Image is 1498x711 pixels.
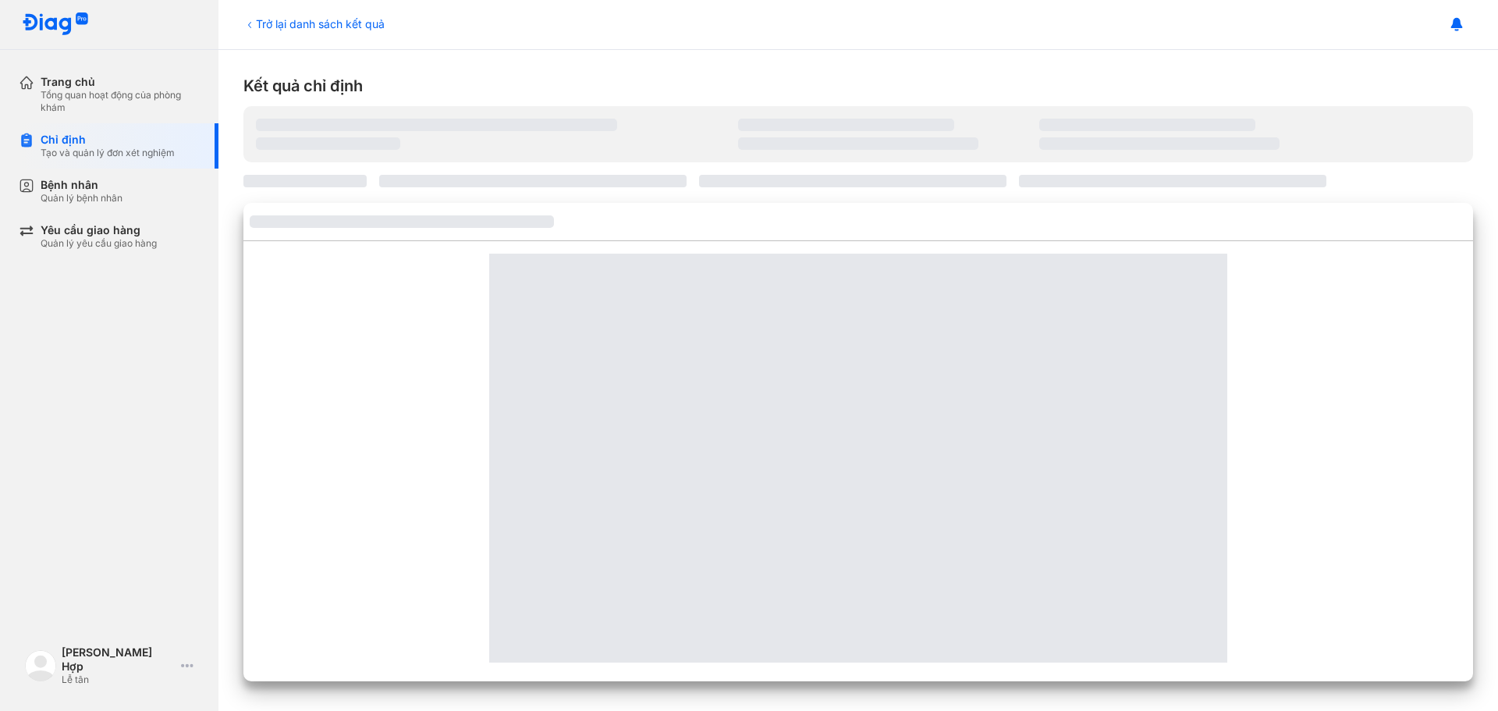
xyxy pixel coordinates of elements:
img: logo [25,650,56,681]
div: Quản lý yêu cầu giao hàng [41,237,157,250]
div: [PERSON_NAME] Hợp [62,645,175,674]
div: Trở lại danh sách kết quả [243,16,385,32]
div: Tổng quan hoạt động của phòng khám [41,89,200,114]
div: Quản lý bệnh nhân [41,192,122,204]
div: Kết quả chỉ định [243,75,1473,97]
div: Tạo và quản lý đơn xét nghiệm [41,147,175,159]
div: Yêu cầu giao hàng [41,223,157,237]
div: Bệnh nhân [41,178,122,192]
div: Chỉ định [41,133,175,147]
div: Lễ tân [62,674,175,686]
div: Trang chủ [41,75,200,89]
img: logo [22,12,89,37]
